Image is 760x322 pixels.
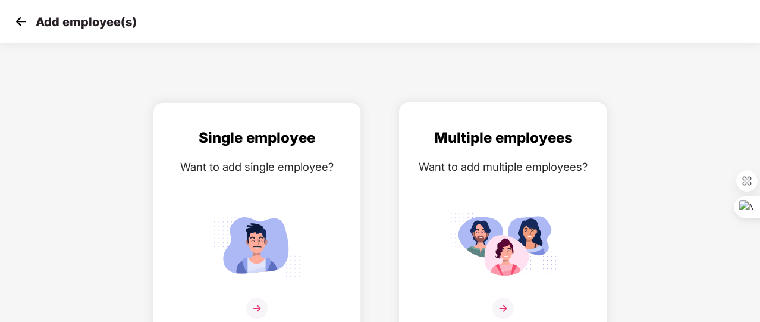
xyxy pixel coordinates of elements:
div: Want to add multiple employees? [412,158,595,176]
img: svg+xml;base64,PHN2ZyB4bWxucz0iaHR0cDovL3d3dy53My5vcmcvMjAwMC9zdmciIHdpZHRoPSIzMCIgaGVpZ2h0PSIzMC... [12,12,30,30]
img: svg+xml;base64,PHN2ZyB4bWxucz0iaHR0cDovL3d3dy53My5vcmcvMjAwMC9zdmciIGlkPSJTaW5nbGVfZW1wbG95ZWUiIH... [203,208,310,282]
img: svg+xml;base64,PHN2ZyB4bWxucz0iaHR0cDovL3d3dy53My5vcmcvMjAwMC9zdmciIHdpZHRoPSIzNiIgaGVpZ2h0PSIzNi... [246,298,268,319]
img: svg+xml;base64,PHN2ZyB4bWxucz0iaHR0cDovL3d3dy53My5vcmcvMjAwMC9zdmciIHdpZHRoPSIzNiIgaGVpZ2h0PSIzNi... [492,298,514,319]
p: Add employee(s) [36,15,137,29]
img: svg+xml;base64,PHN2ZyB4bWxucz0iaHR0cDovL3d3dy53My5vcmcvMjAwMC9zdmciIGlkPSJNdWx0aXBsZV9lbXBsb3llZS... [450,208,557,282]
div: Want to add single employee? [165,158,348,176]
div: Multiple employees [412,127,595,149]
div: Single employee [165,127,348,149]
